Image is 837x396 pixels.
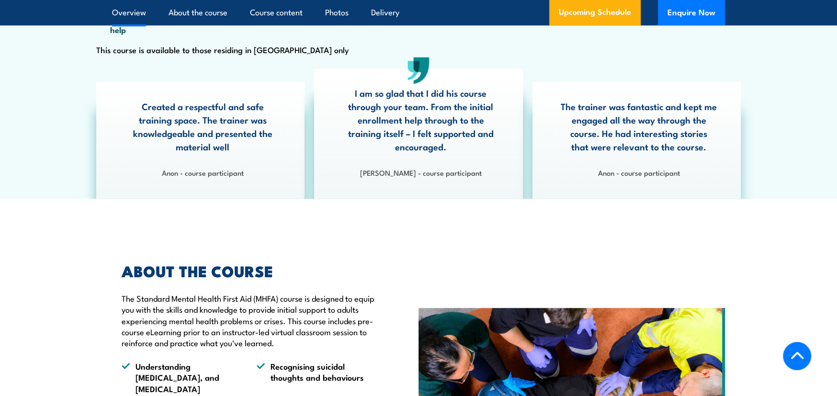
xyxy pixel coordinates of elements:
[257,361,374,394] li: Recognising suicidal thoughts and behaviours
[124,100,281,153] p: Created a respectful and safe training space. The trainer was knowledgeable and presented the mat...
[598,167,679,178] strong: Anon - course participant
[122,293,374,349] p: The Standard Mental Health First Aid (MHFA) course is designed to equip you with the skills and k...
[122,361,239,394] li: Understanding [MEDICAL_DATA], and [MEDICAL_DATA]
[342,86,498,153] p: I am so glad that I did his course through your team. From the initial enrollment help through to...
[162,167,244,178] strong: Anon - course participant
[561,100,717,153] p: The trainer was fantastic and kept me engaged all the way through the course. He had interesting ...
[122,264,374,277] h2: ABOUT THE COURSE
[360,167,481,178] strong: [PERSON_NAME] - course participant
